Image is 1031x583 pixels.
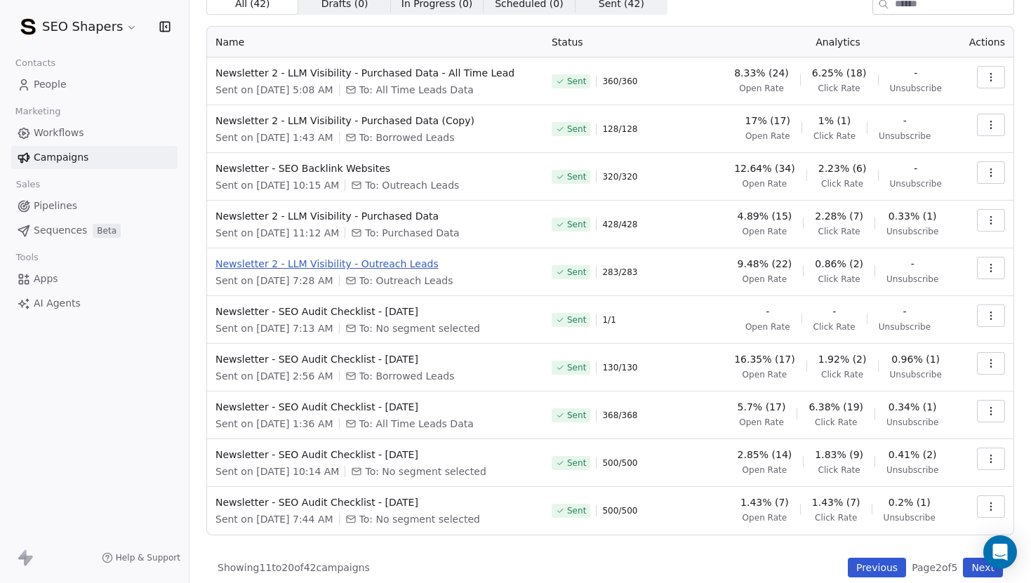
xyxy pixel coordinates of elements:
[745,321,790,333] span: Open Rate
[812,495,860,509] span: 1.43% (7)
[215,130,333,145] span: Sent on [DATE] 1:43 AM
[818,161,867,175] span: 2.23% (6)
[215,304,535,319] span: Newsletter - SEO Audit Checklist - [DATE]
[215,495,535,509] span: Newsletter - SEO Audit Checklist - [DATE]
[567,123,586,135] span: Sent
[218,561,370,575] span: Showing 11 to 20 of 42 campaigns
[11,73,178,96] a: People
[34,150,88,165] span: Campaigns
[963,558,1003,577] button: Next
[818,114,851,128] span: 1% (1)
[365,464,486,478] span: To: No segment selected
[602,123,637,135] span: 128 / 128
[602,505,637,516] span: 500 / 500
[738,448,792,462] span: 2.85% (14)
[11,292,178,315] a: AI Agents
[734,66,789,80] span: 8.33% (24)
[889,448,937,462] span: 0.41% (2)
[818,274,860,285] span: Click Rate
[10,174,46,195] span: Sales
[739,83,784,94] span: Open Rate
[815,257,863,271] span: 0.86% (2)
[912,561,957,575] span: Page 2 of 5
[738,400,786,414] span: 5.7% (17)
[818,464,860,476] span: Click Rate
[34,126,84,140] span: Workflows
[365,178,459,192] span: To: Outreach Leads
[719,27,957,58] th: Analytics
[34,272,58,286] span: Apps
[215,512,333,526] span: Sent on [DATE] 7:44 AM
[215,369,333,383] span: Sent on [DATE] 2:56 AM
[215,400,535,414] span: Newsletter - SEO Audit Checklist - [DATE]
[215,114,535,128] span: Newsletter 2 - LLM Visibility - Purchased Data (Copy)
[11,267,178,290] a: Apps
[818,226,860,237] span: Click Rate
[743,226,787,237] span: Open Rate
[891,352,940,366] span: 0.96% (1)
[34,77,67,92] span: People
[734,352,795,366] span: 16.35% (17)
[886,274,938,285] span: Unsubscribe
[740,495,789,509] span: 1.43% (7)
[602,314,616,326] span: 1 / 1
[359,321,480,335] span: To: No segment selected
[359,274,453,288] span: To: Outreach Leads
[567,457,586,469] span: Sent
[567,76,586,87] span: Sent
[215,274,333,288] span: Sent on [DATE] 7:28 AM
[567,267,586,278] span: Sent
[911,257,914,271] span: -
[215,257,535,271] span: Newsletter 2 - LLM Visibility - Outreach Leads
[215,321,333,335] span: Sent on [DATE] 7:13 AM
[543,27,719,58] th: Status
[745,130,790,142] span: Open Rate
[821,178,863,189] span: Click Rate
[215,226,339,240] span: Sent on [DATE] 11:12 AM
[567,362,586,373] span: Sent
[34,223,87,238] span: Sequences
[11,146,178,169] a: Campaigns
[903,304,906,319] span: -
[34,296,81,311] span: AI Agents
[42,18,123,36] span: SEO Shapers
[602,219,637,230] span: 428 / 428
[602,171,637,182] span: 320 / 320
[567,171,586,182] span: Sent
[11,121,178,145] a: Workflows
[567,219,586,230] span: Sent
[215,448,535,462] span: Newsletter - SEO Audit Checklist - [DATE]
[832,304,836,319] span: -
[809,400,863,414] span: 6.38% (19)
[879,130,931,142] span: Unsubscribe
[365,226,459,240] span: To: Purchased Data
[602,267,637,278] span: 283 / 283
[10,247,44,268] span: Tools
[17,15,140,39] button: SEO Shapers
[914,66,917,80] span: -
[884,512,936,523] span: Unsubscribe
[567,314,586,326] span: Sent
[886,226,938,237] span: Unsubscribe
[602,76,637,87] span: 360 / 360
[215,209,535,223] span: Newsletter 2 - LLM Visibility - Purchased Data
[602,362,637,373] span: 130 / 130
[813,321,856,333] span: Click Rate
[815,512,857,523] span: Click Rate
[743,178,787,189] span: Open Rate
[743,464,787,476] span: Open Rate
[34,199,77,213] span: Pipelines
[567,505,586,516] span: Sent
[602,410,637,421] span: 368 / 368
[11,219,178,242] a: SequencesBeta
[215,83,333,97] span: Sent on [DATE] 5:08 AM
[215,161,535,175] span: Newsletter - SEO Backlink Websites
[207,27,543,58] th: Name
[215,352,535,366] span: Newsletter - SEO Audit Checklist - [DATE]
[886,464,938,476] span: Unsubscribe
[890,178,942,189] span: Unsubscribe
[813,130,856,142] span: Click Rate
[889,400,937,414] span: 0.34% (1)
[739,417,784,428] span: Open Rate
[359,369,455,383] span: To: Borrowed Leads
